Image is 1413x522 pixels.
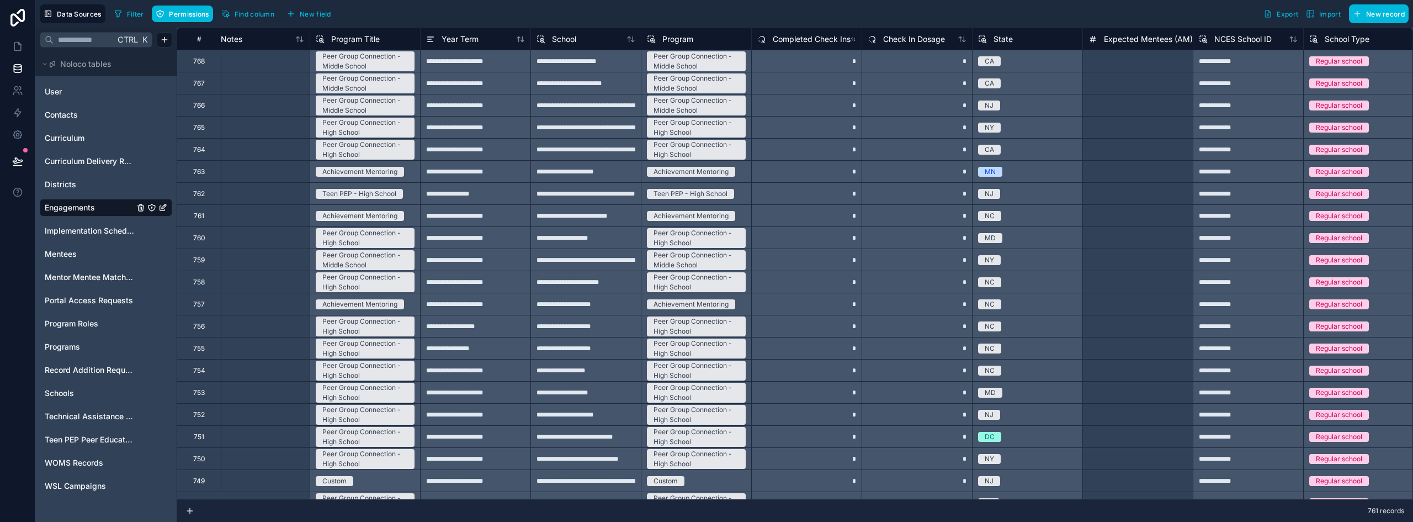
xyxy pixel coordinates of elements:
[185,35,213,43] div: #
[40,152,172,170] div: Curriculum Delivery Records
[152,6,217,22] a: Permissions
[45,272,134,283] a: Mentor Mentee Match Requests
[1319,10,1341,18] span: Import
[662,34,693,45] span: Program
[45,318,134,329] a: Program Roles
[193,455,205,463] div: 750
[45,109,134,120] a: Contacts
[45,411,134,422] a: Technical Assistance Logs
[1325,34,1369,45] span: School Type
[45,109,78,120] span: Contacts
[1302,4,1345,23] button: Import
[152,6,213,22] button: Permissions
[45,295,133,306] span: Portal Access Requests
[45,457,134,468] a: WOMS Records
[45,295,134,306] a: Portal Access Requests
[40,268,172,286] div: Mentor Mentee Match Requests
[193,499,205,508] div: 748
[40,292,172,309] div: Portal Access Requests
[331,34,380,45] span: Program Title
[442,34,479,45] span: Year Term
[883,34,945,45] span: Check In Dosage
[1366,10,1405,18] span: New record
[193,366,205,375] div: 754
[45,202,95,213] span: Engagements
[45,457,103,468] span: WOMS Records
[40,315,172,333] div: Program Roles
[40,83,172,101] div: User
[60,59,111,70] span: Noloco tables
[193,167,205,176] div: 763
[40,477,172,495] div: WSL Campaigns
[45,179,76,190] span: Districts
[169,10,209,18] span: Permissions
[40,431,172,449] div: Teen PEP Peer Educator Enrollment
[45,249,134,260] a: Mentees
[1214,34,1272,45] span: NCES School ID
[40,4,105,23] button: Data Sources
[193,344,205,353] div: 755
[1260,4,1302,23] button: Export
[193,477,205,486] div: 749
[45,481,106,492] span: WSL Campaigns
[45,341,80,352] span: Programs
[45,434,134,445] a: Teen PEP Peer Educator Enrollment
[1368,507,1404,515] span: 761 records
[45,388,74,399] span: Schools
[40,384,172,402] div: Schools
[40,222,172,240] div: Implementation Schedule
[1277,10,1298,18] span: Export
[40,176,172,193] div: Districts
[40,361,172,379] div: Record Addition Requests
[45,225,134,236] a: Implementation Schedule
[40,199,172,217] div: Engagements
[193,123,205,132] div: 765
[773,34,851,45] span: Completed Check Ins
[40,56,166,72] button: Noloco tables
[221,34,242,45] span: Notes
[45,156,134,167] a: Curriculum Delivery Records
[57,10,102,18] span: Data Sources
[40,245,172,263] div: Mentees
[193,256,205,265] div: 759
[283,6,335,22] button: New field
[45,365,134,376] span: Record Addition Requests
[45,86,62,97] span: User
[45,249,77,260] span: Mentees
[193,300,205,309] div: 757
[994,34,1013,45] span: State
[300,10,331,18] span: New field
[40,129,172,147] div: Curriculum
[40,338,172,356] div: Programs
[193,145,205,154] div: 764
[193,410,205,419] div: 752
[45,388,134,399] a: Schools
[1104,34,1193,45] span: Expected Mentees (AM)
[552,34,576,45] span: School
[45,341,134,352] a: Programs
[45,133,134,144] a: Curriculum
[141,36,148,44] span: K
[40,106,172,124] div: Contacts
[193,388,205,397] div: 753
[110,6,148,22] button: Filter
[127,10,144,18] span: Filter
[194,212,204,220] div: 761
[217,6,278,22] button: Find column
[45,86,134,97] a: User
[45,179,134,190] a: Districts
[1345,4,1409,23] a: New record
[193,278,205,287] div: 758
[193,101,205,110] div: 766
[40,408,172,425] div: Technical Assistance Logs
[40,454,172,472] div: WOMS Records
[45,202,134,213] a: Engagements
[193,57,205,66] div: 768
[45,318,98,329] span: Program Roles
[193,79,205,88] div: 767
